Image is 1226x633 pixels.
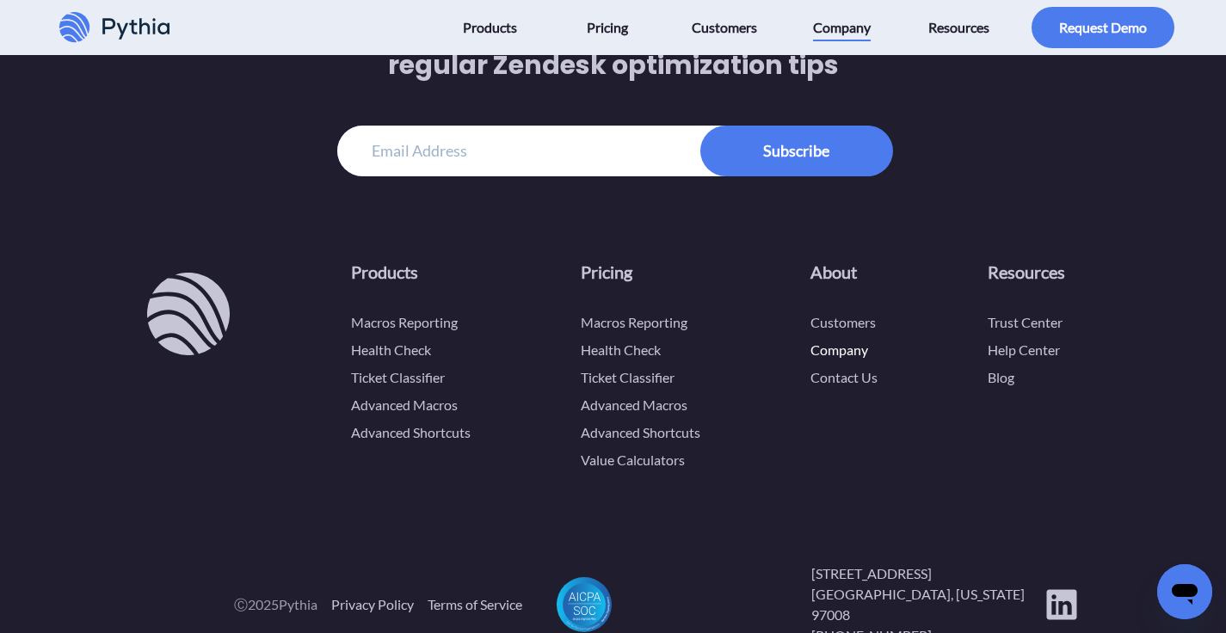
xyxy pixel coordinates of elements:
[810,369,878,385] a: Contact Us
[463,14,517,41] span: Products
[988,261,1065,282] a: Resources
[147,273,225,355] a: Pythia
[928,14,989,41] span: Resources
[428,594,522,615] a: Terms of Service
[351,396,458,413] a: Advanced Macros
[988,314,1063,330] a: Trust Center
[337,126,890,176] input: Email Address
[331,594,414,615] a: Privacy Policy
[581,396,687,413] a: Advanced Macros
[813,14,871,41] span: Company
[581,424,700,440] a: Advanced Shortcuts
[581,261,632,282] a: Pricing
[337,7,890,126] h3: Receive exciting Pythia updates and regular Zendesk optimization tips
[557,577,612,632] a: Pythia is SOC 2 compliant and continuously monitors its security
[1157,564,1212,619] iframe: Schaltfläche zum Öffnen des Messaging-Fensters
[988,369,1014,385] a: Blog
[581,452,685,468] a: Value Calculators
[810,341,868,358] a: Company
[988,341,1060,358] a: Help Center
[811,563,1044,584] p: [STREET_ADDRESS]
[351,369,445,385] a: Ticket Classifier
[351,341,431,358] a: Health Check
[581,314,687,330] a: Macros Reporting
[351,261,418,282] a: Products
[234,594,317,615] span: Ⓒ 2025 Pythia
[692,14,757,41] span: Customers
[351,424,471,440] a: Advanced Shortcuts
[810,314,876,330] a: Customers
[351,314,458,330] a: Macros Reporting
[811,584,1044,625] p: [GEOGRAPHIC_DATA], [US_STATE] 97008
[810,261,857,282] a: About
[581,341,661,358] a: Health Check
[581,369,675,385] a: Ticket Classifier
[587,14,628,41] span: Pricing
